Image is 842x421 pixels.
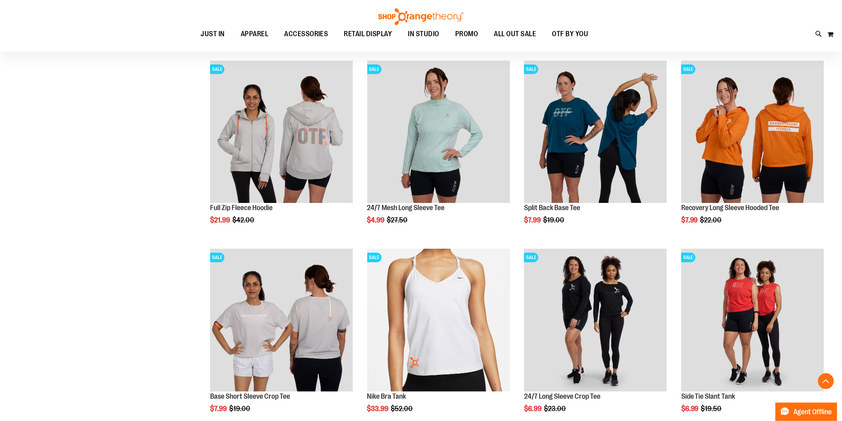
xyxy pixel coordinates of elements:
a: Base Short Sleeve Crop Tee [210,392,290,400]
span: SALE [210,64,224,74]
span: $52.00 [391,405,414,413]
img: 24/7 Long Sleeve Crop Tee [524,249,667,392]
span: RETAIL DISPLAY [344,25,392,43]
button: Agent Offline [776,403,837,421]
a: Main Image of Recovery Long Sleeve Hooded TeeSALE [681,60,824,205]
span: $19.00 [229,405,251,413]
span: $19.50 [701,405,723,413]
button: Back To Top [818,373,834,389]
a: Side Tie Slant TankSALE [681,249,824,393]
a: Front facing view of plus Nike Bra TankSALE [367,249,510,393]
span: $23.00 [544,405,567,413]
span: $27.50 [387,216,409,224]
span: APPAREL [241,25,269,43]
span: SALE [681,64,696,74]
span: $33.99 [367,405,390,413]
a: Split Back Base TeeSALE [524,60,667,205]
span: ALL OUT SALE [494,25,536,43]
span: SALE [367,253,382,262]
a: Main Image of 1457091SALE [210,60,353,205]
a: 24/7 Long Sleeve Crop TeeSALE [524,249,667,393]
span: $7.99 [210,405,228,413]
span: $7.99 [524,216,542,224]
a: Side Tie Slant Tank [681,392,735,400]
span: SALE [524,64,538,74]
span: SALE [210,253,224,262]
span: $6.99 [524,405,543,413]
div: product [363,57,514,245]
a: 24/7 Long Sleeve Crop Tee [524,392,600,400]
span: OTF BY YOU [552,25,589,43]
span: JUST IN [201,25,225,43]
a: Main Image of Base Short Sleeve Crop TeeSALE [210,249,353,393]
img: 24/7 Mesh Long Sleeve Tee [367,60,510,203]
span: Agent Offline [794,408,832,416]
span: SALE [367,64,382,74]
a: Full Zip Fleece Hoodie [210,204,273,212]
a: Recovery Long Sleeve Hooded Tee [681,204,780,212]
a: 24/7 Mesh Long Sleeve TeeSALE [367,60,510,205]
img: Side Tie Slant Tank [681,249,824,392]
span: IN STUDIO [408,25,440,43]
img: Front facing view of plus Nike Bra Tank [367,249,510,392]
span: $42.00 [232,216,255,224]
img: Main Image of Base Short Sleeve Crop Tee [210,249,353,392]
span: ACCESSORIES [284,25,328,43]
div: product [206,57,357,245]
span: $22.00 [700,216,723,224]
img: Shop Orangetheory [377,8,465,25]
span: $21.99 [210,216,231,224]
div: product [520,57,671,245]
span: PROMO [455,25,478,43]
div: product [677,57,828,245]
img: Main Image of 1457091 [210,60,353,203]
span: $6.99 [681,405,700,413]
a: Nike Bra Tank [367,392,406,400]
span: $7.99 [681,216,699,224]
span: SALE [681,253,696,262]
span: SALE [524,253,538,262]
span: $4.99 [367,216,386,224]
span: $19.00 [543,216,565,224]
img: Main Image of Recovery Long Sleeve Hooded Tee [681,60,824,203]
a: 24/7 Mesh Long Sleeve Tee [367,204,445,212]
a: Split Back Base Tee [524,204,580,212]
img: Split Back Base Tee [524,60,667,203]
